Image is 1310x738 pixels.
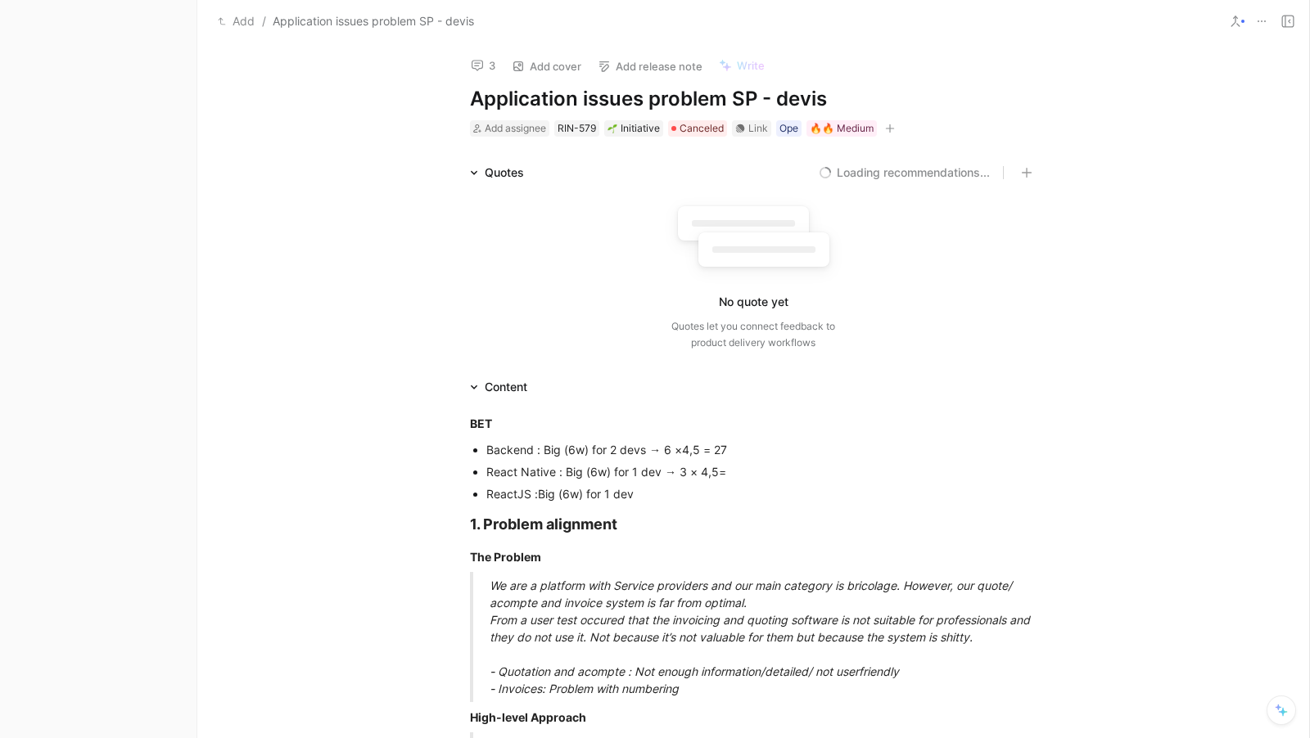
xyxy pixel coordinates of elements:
[671,318,835,351] div: Quotes let you connect feedback to product delivery workflows
[470,86,1037,112] h1: Application issues problem SP - devis
[490,682,679,695] span: - Invoices: Problem with numbering
[485,377,527,397] div: Content
[262,11,266,31] span: /
[486,463,1037,480] div: React Native : Big (6w) for 1 dev → 3 × 4,5
[819,163,990,182] button: Loading recommendations...
[719,292,788,312] div: No quote yet
[470,550,541,564] strong: The Problem
[273,11,474,31] span: Application issues problem SP - devis
[214,11,259,31] button: Add
[463,163,531,182] div: Quotes
[485,163,524,182] div: Quotes
[604,120,663,137] div: 🌱Initiative
[486,487,634,501] span: ReactJS :Big (6w) for 1 dev
[504,55,589,78] button: Add cover
[463,377,534,397] div: Content
[490,664,899,678] span: - Quotation and acompte : Not enough information/detailed/ not userfriendly
[590,55,710,78] button: Add release note
[470,515,617,533] strong: 1. Problem alignment
[680,120,724,137] span: Canceled
[490,578,1015,610] span: We are a platform with Service providers and our main category is bricolage. However, our quote/ ...
[485,122,546,134] span: Add assignee
[748,120,768,137] div: Link
[668,120,727,137] div: Canceled
[608,120,660,137] div: Initiative
[470,416,492,430] strong: BET
[463,54,503,77] button: 3
[711,54,772,77] button: Write
[490,613,1033,644] span: From a user test occured that the invoicing and quoting software is not suitable for professional...
[608,124,617,133] img: 🌱
[737,58,765,73] span: Write
[558,120,596,137] div: RIN-579
[719,465,726,479] span: =
[810,120,874,137] div: 🔥🔥 Medium
[470,710,586,724] strong: High-level Approach
[779,120,798,137] div: Ope
[486,443,727,457] span: Backend : Big (6w) for 2 devs → 6 ×4,5 = 27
